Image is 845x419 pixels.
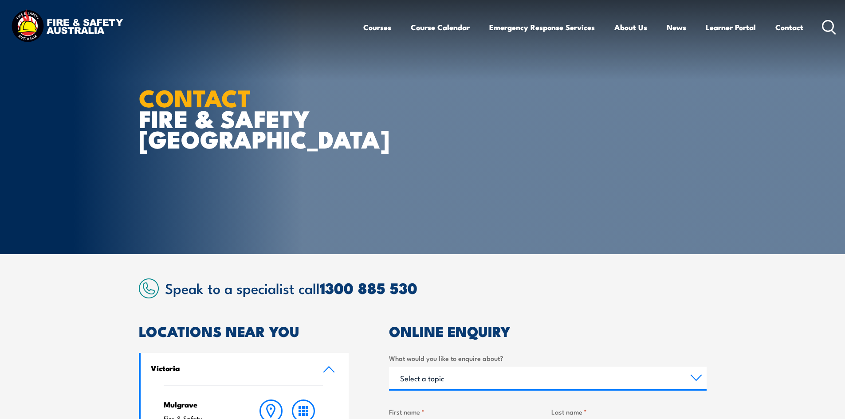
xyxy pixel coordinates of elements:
[139,87,358,149] h1: FIRE & SAFETY [GEOGRAPHIC_DATA]
[141,353,349,385] a: Victoria
[614,16,647,39] a: About Us
[775,16,803,39] a: Contact
[164,399,238,409] h4: Mulgrave
[667,16,686,39] a: News
[363,16,391,39] a: Courses
[320,276,417,299] a: 1300 885 530
[389,407,544,417] label: First name
[139,78,251,115] strong: CONTACT
[139,325,349,337] h2: LOCATIONS NEAR YOU
[151,363,310,373] h4: Victoria
[165,280,707,296] h2: Speak to a specialist call
[489,16,595,39] a: Emergency Response Services
[411,16,470,39] a: Course Calendar
[706,16,756,39] a: Learner Portal
[389,353,707,363] label: What would you like to enquire about?
[551,407,707,417] label: Last name
[389,325,707,337] h2: ONLINE ENQUIRY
